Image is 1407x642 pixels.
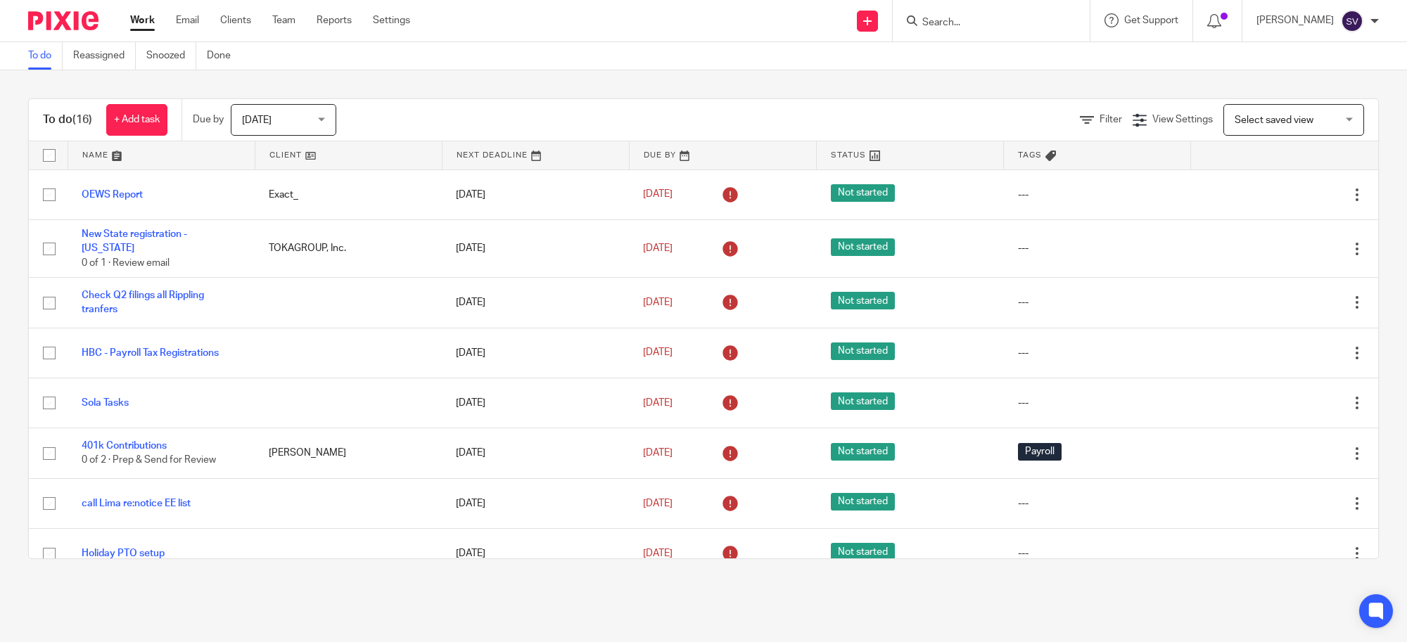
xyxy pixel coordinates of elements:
[1018,188,1177,202] div: ---
[82,398,129,408] a: Sola Tasks
[255,169,442,219] td: Exact_
[1018,396,1177,410] div: ---
[1018,241,1177,255] div: ---
[643,243,673,253] span: [DATE]
[272,13,295,27] a: Team
[82,348,219,358] a: HBC - Payroll Tax Registrations
[72,114,92,125] span: (16)
[831,238,895,256] span: Not started
[442,328,629,378] td: [DATE]
[220,13,251,27] a: Clients
[643,548,673,558] span: [DATE]
[317,13,352,27] a: Reports
[1018,546,1177,560] div: ---
[831,292,895,309] span: Not started
[1341,10,1363,32] img: svg%3E
[442,278,629,328] td: [DATE]
[82,258,170,268] span: 0 of 1 · Review email
[82,190,143,200] a: OEWS Report
[82,290,204,314] a: Check Q2 filings all Rippling tranfers
[643,448,673,458] span: [DATE]
[1124,15,1178,25] span: Get Support
[831,443,895,461] span: Not started
[193,113,224,127] p: Due by
[1018,151,1042,159] span: Tags
[643,348,673,358] span: [DATE]
[43,113,92,127] h1: To do
[442,378,629,428] td: [DATE]
[176,13,199,27] a: Email
[831,342,895,360] span: Not started
[442,219,629,277] td: [DATE]
[1018,496,1177,511] div: ---
[831,543,895,560] span: Not started
[28,42,63,70] a: To do
[643,297,673,307] span: [DATE]
[82,229,187,253] a: New State registration - [US_STATE]
[831,493,895,511] span: Not started
[1235,115,1313,125] span: Select saved view
[82,548,165,558] a: Holiday PTO setup
[82,499,191,508] a: call Lima re:notice EE list
[643,398,673,408] span: [DATE]
[643,190,673,200] span: [DATE]
[1018,295,1177,309] div: ---
[1018,346,1177,360] div: ---
[82,441,167,451] a: 401k Contributions
[1256,13,1334,27] p: [PERSON_NAME]
[255,219,442,277] td: TOKAGROUP, Inc.
[255,428,442,478] td: [PERSON_NAME]
[242,115,272,125] span: [DATE]
[921,17,1048,30] input: Search
[28,11,98,30] img: Pixie
[442,169,629,219] td: [DATE]
[373,13,410,27] a: Settings
[442,478,629,528] td: [DATE]
[442,529,629,579] td: [DATE]
[831,392,895,410] span: Not started
[442,428,629,478] td: [DATE]
[73,42,136,70] a: Reassigned
[1100,115,1122,124] span: Filter
[1018,443,1062,461] span: Payroll
[146,42,196,70] a: Snoozed
[831,184,895,202] span: Not started
[207,42,241,70] a: Done
[1152,115,1213,124] span: View Settings
[130,13,155,27] a: Work
[82,456,216,466] span: 0 of 2 · Prep & Send for Review
[643,499,673,508] span: [DATE]
[106,104,167,136] a: + Add task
